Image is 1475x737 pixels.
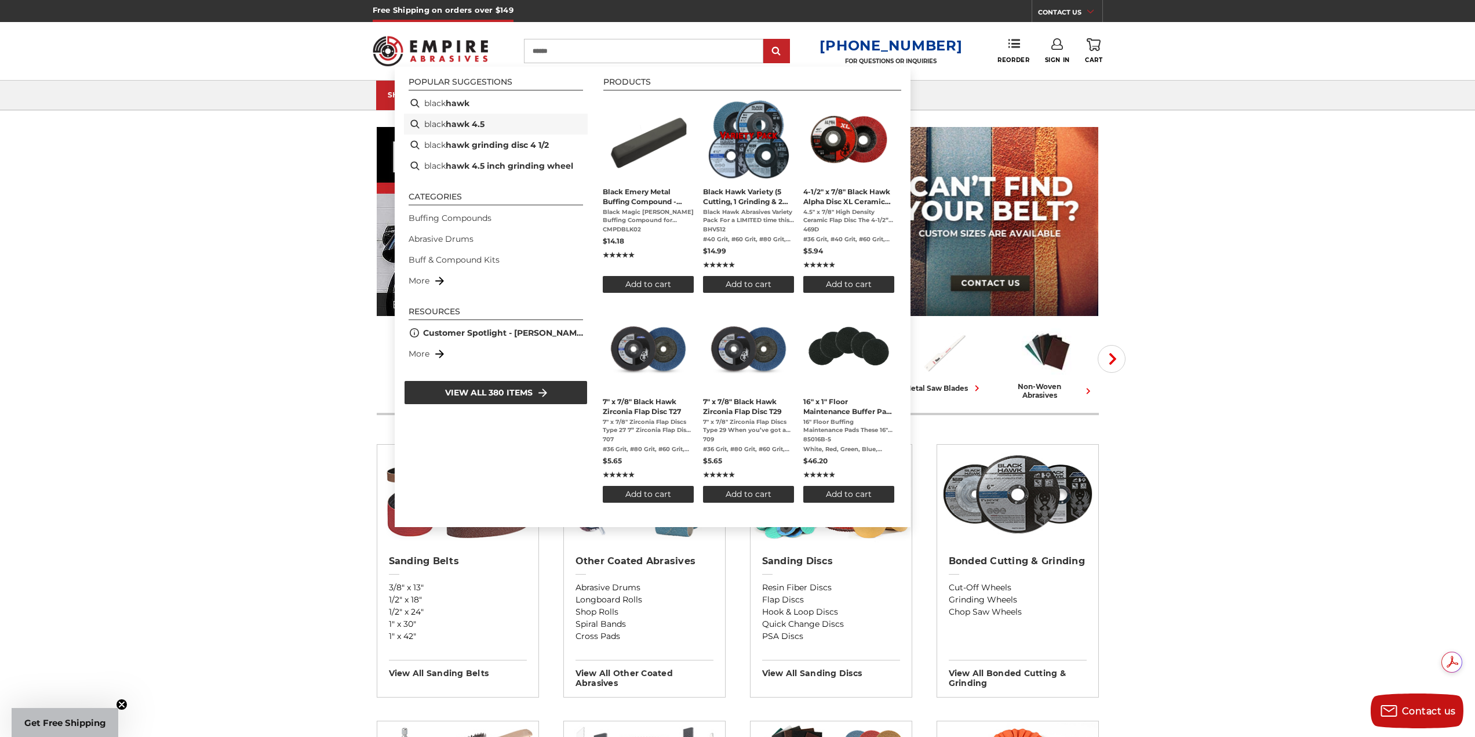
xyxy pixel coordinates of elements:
li: black hawk 4.5 [404,114,588,135]
span: 707 [603,435,694,444]
a: Black Hawk Variety (5 Cutting, 1 Grinding & 2 Flap Discs) [703,97,794,293]
div: Get Free ShippingClose teaser [12,708,118,737]
span: $5.94 [803,246,823,255]
a: Cut-Off Wheels [949,582,1087,594]
a: 3/8" x 13" [389,582,527,594]
a: 16" x 1" Floor Maintenance Buffer Pads - 5 Pack [803,307,894,503]
img: Sanding Belts [377,445,538,543]
p: FOR QUESTIONS OR INQUIRIES [820,57,962,65]
span: ★★★★★ [803,260,835,270]
span: #36 Grit, #80 Grit, #60 Grit, #40 Grit, #120 Grit [703,445,794,453]
span: #36 Grit, #40 Grit, #60 Grit, #80 Grit, #120 Grit [803,235,894,244]
span: Cart [1085,56,1102,64]
li: Abrasive Drums [404,228,588,249]
span: 7" x 7/8" Zirconia Flap Discs Type 29 When you’ve got a large surface area to grind a 4.5” flap d... [703,418,794,434]
a: Cross Pads [576,630,713,642]
li: View all 380 items [404,380,588,405]
a: Chop Saw Wheels [949,606,1087,618]
a: Abrasive Drums [576,582,713,594]
a: Black Emery Metal Buffing Compound - Large Bar [603,97,694,293]
a: Hook & Loop Discs [762,606,900,618]
a: Buff & Compound Kits [409,254,500,266]
span: $46.20 [803,456,828,465]
a: Buffing Compounds [409,212,491,224]
a: Abrasive Drums [409,233,474,245]
span: Reorder [997,56,1029,64]
a: Banner for an interview featuring Horsepower Inc who makes Harley performance upgrades featured o... [377,127,871,316]
a: 1/2" x 24" [389,606,527,618]
button: Close teaser [116,699,128,710]
li: black hawk grinding disc 4 1/2 [404,135,588,155]
button: Add to cart [703,486,794,503]
img: Black Stainless Steel Buffing Compound [606,97,690,181]
li: Buffing Compounds [404,208,588,228]
li: Resources [409,307,583,320]
span: $14.99 [703,246,726,255]
span: Contact us [1402,706,1456,717]
span: 7" x 7/8" Black Hawk Zirconia Flap Disc T29 [703,397,794,416]
a: 1/2" x 18" [389,594,527,606]
a: CONTACT US [1038,6,1102,22]
span: CMPDBLK02 [603,226,694,234]
span: Black Hawk Variety (5 Cutting, 1 Grinding & 2 Flap Discs) [703,187,794,206]
span: $5.65 [703,456,722,465]
div: non-woven abrasives [1000,382,1094,400]
span: 7" x 7/8" Zirconia Flap Discs Type 27 7” Zirconia Flap Discs by Black Hawk Abrasives are the perf... [603,418,694,434]
button: Add to cart [803,276,894,293]
button: Add to cart [603,276,694,293]
a: 4-1/2" x 7/8" Black Hawk Alpha Disc XL Ceramic Flap Disc [803,97,894,293]
h3: View All sanding discs [762,660,900,678]
button: Next [1098,345,1126,373]
a: sanding belts [381,326,475,394]
span: 469D [803,226,894,234]
span: $14.18 [603,237,624,245]
li: Customer Spotlight - [PERSON_NAME] - Knifemaker/[PERSON_NAME] [404,322,588,343]
li: 16" x 1" Floor Maintenance Buffer Pads - 5 Pack [799,303,899,507]
span: Get Free Shipping [24,717,106,728]
a: non-woven abrasives [1000,326,1094,400]
span: $5.65 [603,456,622,465]
a: Grinding Wheels [949,594,1087,606]
h3: View All sanding belts [389,660,527,678]
a: metal saw blades [897,326,991,394]
li: Products [603,78,901,90]
img: Metal Saw Blades [919,326,970,376]
a: Cart [1085,38,1102,64]
span: 4-1/2" x 7/8" Black Hawk Alpha Disc XL Ceramic Flap Disc [803,187,894,206]
a: Quick Change Discs [762,618,900,630]
button: Contact us [1371,694,1463,728]
div: SHOP CATEGORIES [388,90,480,99]
img: promo banner for custom belts. [883,127,1098,316]
li: Popular suggestions [409,78,583,90]
a: Flap Discs [762,594,900,606]
span: White, Red, Green, Blue, Black, Hi-Performance Black [803,445,894,453]
img: 16" Floor Maintenance Buffer Pads - 5 Pack [807,307,891,391]
h3: View All other coated abrasives [576,660,713,688]
li: Categories [409,193,583,205]
li: 7" x 7/8" Black Hawk Zirconia Flap Disc T27 [598,303,698,507]
li: 4-1/2" x 7/8" Black Hawk Alpha Disc XL Ceramic Flap Disc [799,93,899,297]
a: Customer Spotlight - [PERSON_NAME] - Knifemaker/[PERSON_NAME] [423,327,583,339]
button: Add to cart [703,276,794,293]
button: Add to cart [603,486,694,503]
li: Black Hawk Variety (5 Cutting, 1 Grinding & 2 Flap Discs) [698,93,799,297]
span: ★★★★★ [603,470,635,480]
a: Reorder [997,38,1029,63]
img: Empire Abrasives [373,28,489,74]
li: More [404,270,588,291]
li: Black Emery Metal Buffing Compound - Large Bar [598,93,698,297]
a: Shop Rolls [576,606,713,618]
span: ★★★★★ [803,470,835,480]
a: 7" x 7/8" Black Hawk Zirconia Flap Disc T27 [603,307,694,503]
span: ★★★★★ [703,260,735,270]
img: 4.5" BHA Alpha Disc [807,97,891,181]
button: Add to cart [803,486,894,503]
input: Submit [765,40,788,63]
li: More [404,343,588,364]
span: Black Hawk Abrasives Variety Pack For a LIMITED time this will be offered for $14.99 with FREE SH... [703,208,794,224]
li: 7" x 7/8" Black Hawk Zirconia Flap Disc T29 [698,303,799,507]
img: 7 inch Zirconia flap disc [606,307,690,391]
span: 7" x 7/8" Black Hawk Zirconia Flap Disc T27 [603,397,694,416]
h3: [PHONE_NUMBER] [820,37,962,54]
